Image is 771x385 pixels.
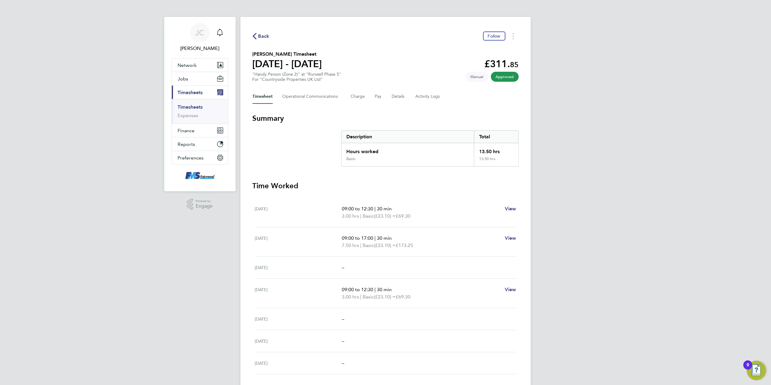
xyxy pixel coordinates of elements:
[488,33,501,39] span: Follow
[360,294,361,300] span: |
[374,206,376,212] span: |
[178,62,197,68] span: Network
[172,72,228,85] button: Jobs
[342,294,359,300] span: 3.00 hrs
[505,286,516,293] a: View
[508,31,519,41] button: Timesheets Menu
[374,213,396,219] span: (£23.10) =
[172,151,228,164] button: Preferences
[341,143,474,156] div: Hours worked
[164,17,236,191] nav: Main navigation
[187,199,213,210] a: Powered byEngage
[377,206,392,212] span: 30 min
[253,32,270,40] button: Back
[341,130,519,166] div: Summary
[505,206,516,212] span: View
[178,113,198,118] a: Expenses
[485,58,519,70] app-decimal: £311.
[195,29,204,37] span: JC
[474,143,518,156] div: 13.50 hrs
[255,235,342,249] div: [DATE]
[255,286,342,301] div: [DATE]
[375,89,382,104] button: Pay
[172,171,228,180] a: Go to home page
[342,287,373,292] span: 09:00 to 12:30
[505,205,516,212] a: View
[342,235,373,241] span: 09:00 to 17:00
[178,104,203,110] a: Timesheets
[474,131,518,143] div: Total
[747,361,766,380] button: Open Resource Center, 9 new notifications
[374,287,376,292] span: |
[172,124,228,137] button: Finance
[342,242,359,248] span: 7.50 hrs
[363,242,374,249] span: Basic
[172,23,228,52] a: JC[PERSON_NAME]
[255,360,342,367] div: [DATE]
[483,31,505,41] button: Follow
[360,213,361,219] span: |
[253,58,322,70] h1: [DATE] - [DATE]
[178,90,203,95] span: Timesheets
[342,338,344,344] span: –
[255,264,342,271] div: [DATE]
[196,204,213,209] span: Engage
[377,235,392,241] span: 30 min
[342,360,344,366] span: –
[253,77,341,82] div: For "Countryside Properties UK Ltd"
[342,265,344,270] span: –
[178,155,204,161] span: Preferences
[396,213,410,219] span: £69.30
[178,141,195,147] span: Reports
[172,45,228,52] span: Joanne Conway
[374,242,396,248] span: (£23.10) =
[342,206,373,212] span: 09:00 to 12:30
[196,199,213,204] span: Powered by
[184,171,216,180] img: f-mead-logo-retina.png
[172,86,228,99] button: Timesheets
[172,137,228,151] button: Reports
[172,99,228,123] div: Timesheets
[392,89,406,104] button: Details
[363,212,374,220] span: Basic
[505,235,516,241] span: View
[746,365,749,373] div: 9
[255,337,342,345] div: [DATE]
[363,293,374,301] span: Basic
[342,213,359,219] span: 3.00 hrs
[178,76,188,82] span: Jobs
[466,72,488,82] span: This timesheet was manually created.
[377,287,392,292] span: 30 min
[491,72,519,82] span: This timesheet has been approved.
[374,294,396,300] span: (£23.10) =
[374,235,376,241] span: |
[342,316,344,322] span: –
[396,294,410,300] span: £69.30
[510,60,519,69] span: 85
[396,242,413,248] span: £173.25
[360,242,361,248] span: |
[505,235,516,242] a: View
[255,315,342,323] div: [DATE]
[178,128,195,133] span: Finance
[253,51,322,58] h2: [PERSON_NAME] Timesheet
[253,114,519,123] h3: Summary
[341,131,474,143] div: Description
[253,89,273,104] button: Timesheet
[172,58,228,72] button: Network
[474,156,518,166] div: 13.50 hrs
[253,72,341,82] div: "Handy Person (Zone 2)" at "Runwell Phase 5"
[351,89,365,104] button: Charge
[416,89,441,104] button: Activity Logs
[505,287,516,292] span: View
[258,33,270,40] span: Back
[283,89,341,104] button: Operational Communications
[346,156,355,161] div: Basic
[253,181,519,191] h3: Time Worked
[255,205,342,220] div: [DATE]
